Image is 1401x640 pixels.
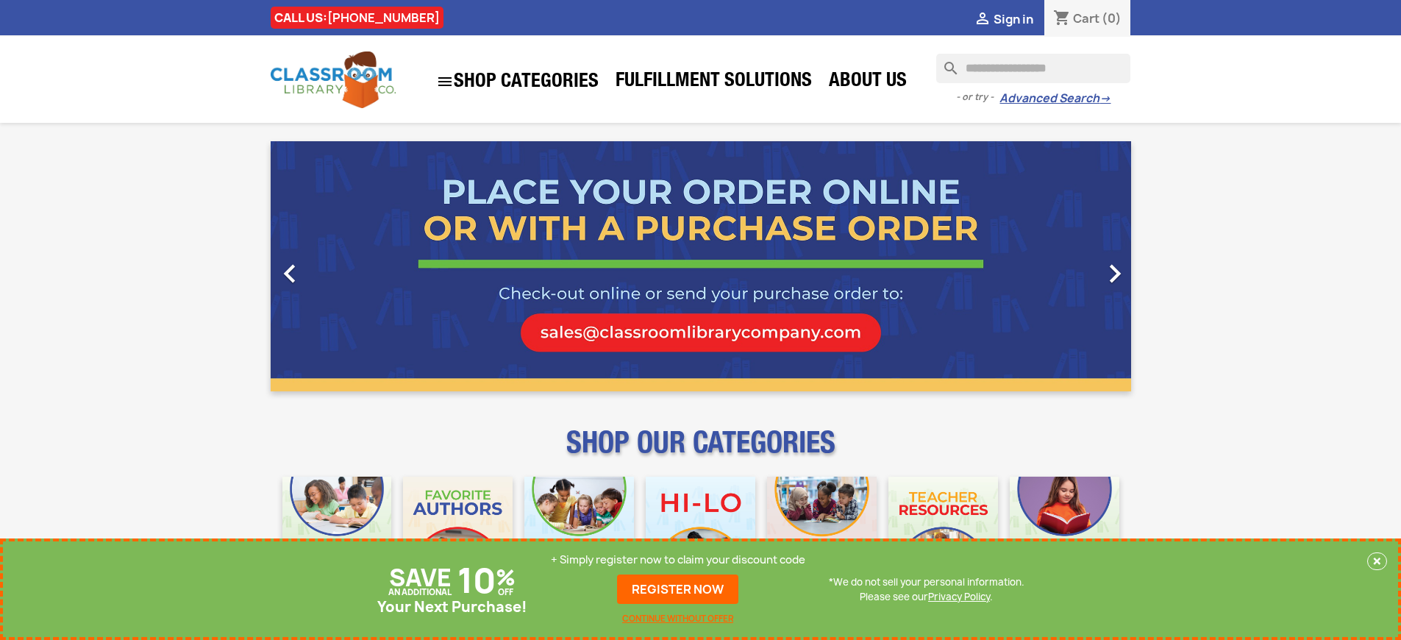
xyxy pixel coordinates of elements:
[271,7,443,29] div: CALL US:
[608,68,819,97] a: Fulfillment Solutions
[403,477,513,586] img: CLC_Favorite_Authors_Mobile.jpg
[936,54,1130,83] input: Search
[999,91,1111,106] a: Advanced Search→
[994,11,1033,27] span: Sign in
[1002,141,1131,391] a: Next
[429,65,606,98] a: SHOP CATEGORIES
[1102,10,1122,26] span: (0)
[524,477,634,586] img: CLC_Phonics_And_Decodables_Mobile.jpg
[821,68,914,97] a: About Us
[271,438,1131,465] p: SHOP OUR CATEGORIES
[974,11,991,29] i: 
[271,141,1131,391] ul: Carousel container
[271,51,396,108] img: Classroom Library Company
[1099,91,1111,106] span: →
[436,73,454,90] i: 
[1073,10,1099,26] span: Cart
[767,477,877,586] img: CLC_Fiction_Nonfiction_Mobile.jpg
[646,477,755,586] img: CLC_HiLo_Mobile.jpg
[1097,255,1133,292] i: 
[936,54,954,71] i: search
[271,141,400,391] a: Previous
[327,10,440,26] a: [PHONE_NUMBER]
[956,90,999,104] span: - or try -
[282,477,392,586] img: CLC_Bulk_Mobile.jpg
[1053,10,1071,28] i: shopping_cart
[888,477,998,586] img: CLC_Teacher_Resources_Mobile.jpg
[974,11,1033,27] a:  Sign in
[271,255,308,292] i: 
[1010,477,1119,586] img: CLC_Dyslexia_Mobile.jpg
